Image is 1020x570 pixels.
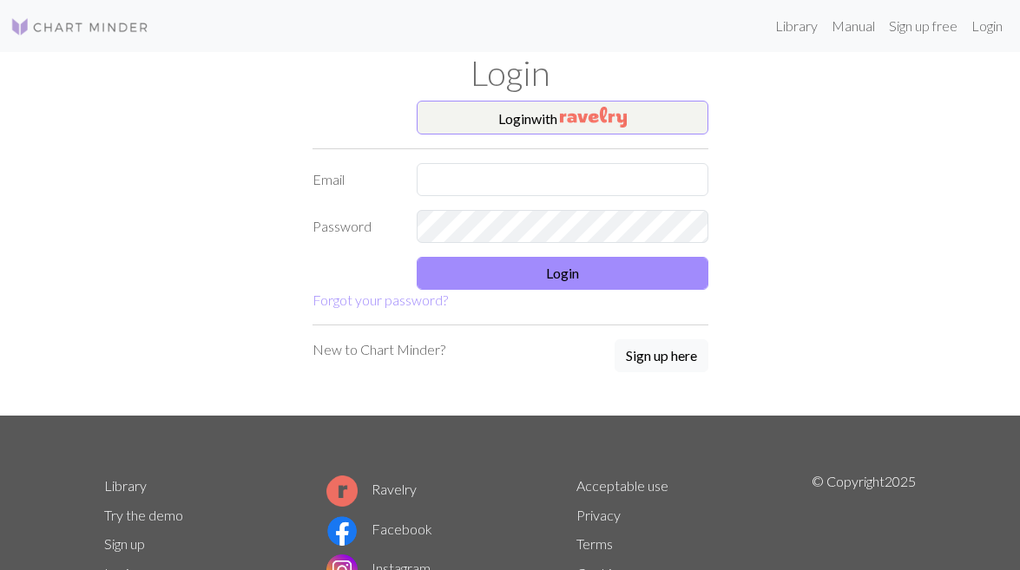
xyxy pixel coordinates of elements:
[825,9,882,43] a: Manual
[10,16,149,37] img: Logo
[313,292,448,308] a: Forgot your password?
[313,339,445,360] p: New to Chart Minder?
[104,507,183,523] a: Try the demo
[326,475,358,507] img: Ravelry logo
[576,507,621,523] a: Privacy
[882,9,964,43] a: Sign up free
[104,535,145,552] a: Sign up
[576,535,613,552] a: Terms
[768,9,825,43] a: Library
[417,101,708,135] button: Loginwith
[576,477,668,494] a: Acceptable use
[326,515,358,547] img: Facebook logo
[560,107,627,128] img: Ravelry
[326,521,432,537] a: Facebook
[615,339,708,374] a: Sign up here
[615,339,708,372] button: Sign up here
[302,210,406,243] label: Password
[417,257,708,290] button: Login
[302,163,406,196] label: Email
[964,9,1010,43] a: Login
[326,481,417,497] a: Ravelry
[94,52,927,94] h1: Login
[104,477,147,494] a: Library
